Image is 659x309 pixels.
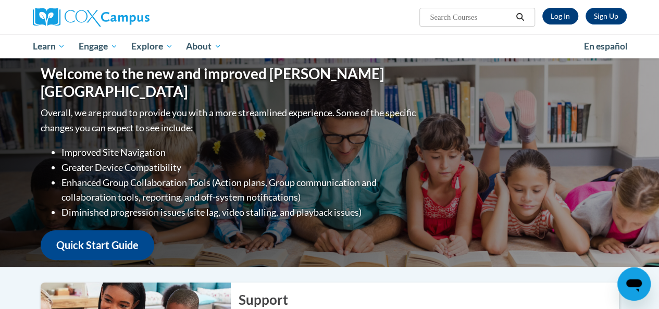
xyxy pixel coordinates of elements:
[577,35,635,57] a: En español
[26,34,72,58] a: Learn
[179,34,228,58] a: About
[79,40,118,53] span: Engage
[186,40,221,53] span: About
[617,267,651,301] iframe: Button to launch messaging window
[61,175,418,205] li: Enhanced Group Collaboration Tools (Action plans, Group communication and collaboration tools, re...
[33,8,150,27] img: Cox Campus
[72,34,125,58] a: Engage
[32,40,65,53] span: Learn
[512,11,528,23] button: Search
[33,8,220,27] a: Cox Campus
[542,8,578,24] a: Log In
[584,41,628,52] span: En español
[586,8,627,24] a: Register
[61,205,418,220] li: Diminished progression issues (site lag, video stalling, and playback issues)
[41,105,418,135] p: Overall, we are proud to provide you with a more streamlined experience. Some of the specific cha...
[41,65,418,100] h1: Welcome to the new and improved [PERSON_NAME][GEOGRAPHIC_DATA]
[131,40,173,53] span: Explore
[41,230,154,260] a: Quick Start Guide
[61,145,418,160] li: Improved Site Navigation
[61,160,418,175] li: Greater Device Compatibility
[239,290,619,309] h2: Support
[25,34,635,58] div: Main menu
[429,11,512,23] input: Search Courses
[125,34,180,58] a: Explore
